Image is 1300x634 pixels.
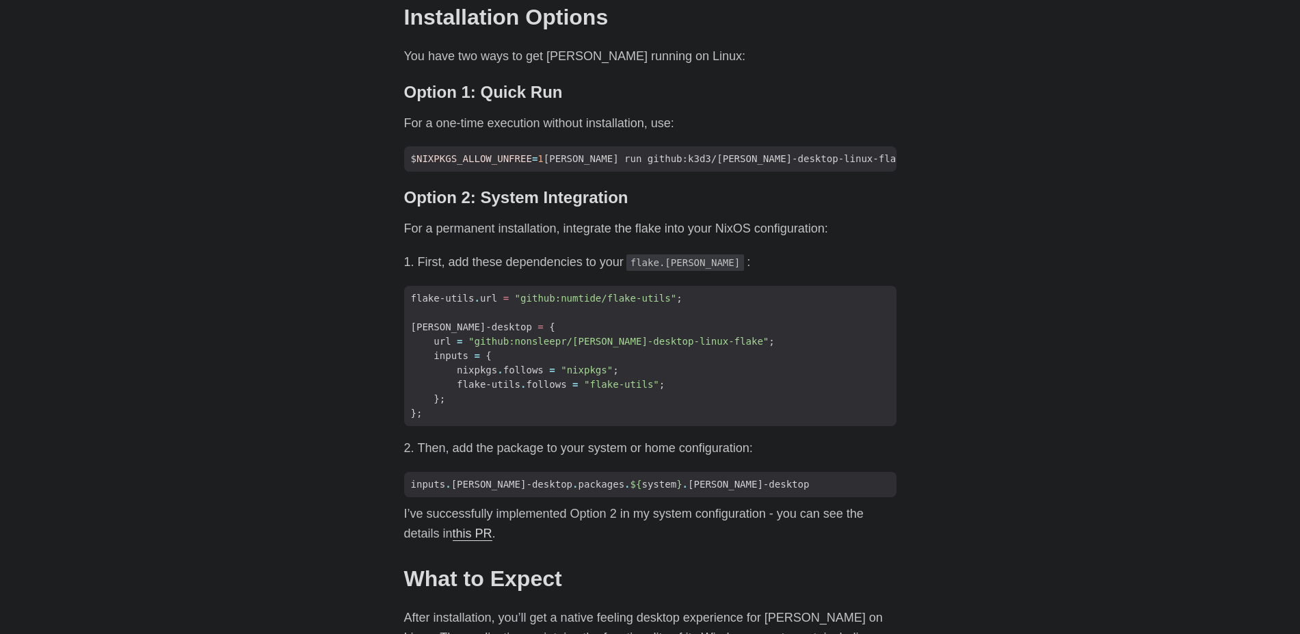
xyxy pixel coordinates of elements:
span: . [572,479,578,490]
span: = [538,321,543,332]
span: ${ [631,479,642,490]
span: [PERSON_NAME]-desktop [451,479,572,490]
span: "nixpkgs" [561,365,613,375]
span: = [474,350,479,361]
span: [PERSON_NAME]-desktop [411,321,532,332]
span: nixpkgs [457,365,497,375]
h2: What to Expect [404,566,897,592]
span: ; [769,336,774,347]
li: Then, add the package to your system or home configuration: [418,438,897,458]
span: = [532,153,538,164]
span: inputs [434,350,468,361]
span: . [624,479,630,490]
a: this PR [453,527,492,540]
span: . [497,365,503,375]
h2: Installation Options [404,4,897,30]
span: = [457,336,462,347]
span: }; [434,393,445,404]
span: = [549,365,555,375]
code: flake.[PERSON_NAME] [626,254,745,271]
span: follows [503,365,544,375]
li: First, add these dependencies to your : [418,252,897,272]
span: = [572,379,578,390]
span: ; [676,293,682,304]
span: $ [PERSON_NAME] run github:k3d3/[PERSON_NAME]-desktop-linux-flake --impure [404,152,967,166]
span: . [520,379,526,390]
p: For a permanent installation, integrate the flake into your NixOS configuration: [404,219,897,239]
h3: Option 2: System Integration [404,188,897,208]
span: . [682,479,688,490]
span: [PERSON_NAME]-desktop [688,479,809,490]
span: flake-utils [411,293,475,304]
span: packages [579,479,625,490]
span: }; [411,408,423,419]
span: { [549,321,555,332]
span: = [503,293,509,304]
p: For a one-time execution without installation, use: [404,114,897,133]
span: inputs [411,479,446,490]
span: { [486,350,491,361]
span: . [474,293,479,304]
span: ; [613,365,618,375]
span: url [480,293,497,304]
span: follows [526,379,566,390]
span: url [434,336,451,347]
span: NIXPKGS_ALLOW_UNFREE [416,153,532,164]
span: ; [659,379,665,390]
p: I’ve successfully implemented Option 2 in my system configuration - you can see the details in . [404,504,897,544]
p: You have two ways to get [PERSON_NAME] running on Linux: [404,47,897,66]
span: "github:nonsleepr/[PERSON_NAME]-desktop-linux-flake" [468,336,769,347]
span: "github:numtide/flake-utils" [515,293,677,304]
span: 1 [538,153,543,164]
span: system [641,479,676,490]
span: flake-utils [457,379,520,390]
span: "flake-utils" [584,379,659,390]
h3: Option 1: Quick Run [404,83,897,103]
span: . [445,479,451,490]
span: } [676,479,682,490]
